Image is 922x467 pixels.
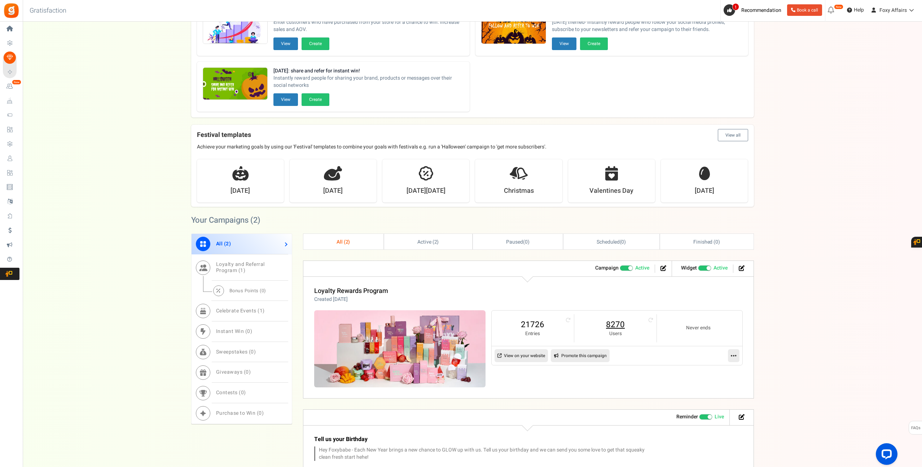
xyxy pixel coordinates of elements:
span: All ( ) [337,238,350,246]
img: Recommended Campaigns [203,68,267,100]
img: Recommended Campaigns [203,12,267,44]
em: New [12,80,21,85]
strong: Christmas [504,186,534,196]
span: Celebrate Events ( ) [216,307,265,315]
a: New [3,80,19,93]
a: 1 Recommendation [724,4,784,16]
span: 2 [434,238,437,246]
span: [DATE] themed- Instantly reward people who follow your social media profiles, subscribe to your n... [552,19,742,33]
span: 0 [525,238,528,246]
span: Finished ( ) [693,238,720,246]
span: ( ) [597,238,626,246]
a: 21726 [499,319,567,330]
span: FAQs [911,421,921,435]
span: Loyalty and Referral Program ( ) [216,261,265,274]
span: Recommendation [741,6,781,14]
span: Active [635,264,649,272]
img: Recommended Campaigns [482,12,546,44]
span: Paused [506,238,523,246]
strong: Campaign [595,264,619,272]
span: 0 [715,238,718,246]
span: Active ( ) [417,238,439,246]
span: 0 [247,328,250,335]
strong: Widget [681,264,697,272]
a: Help [844,4,867,16]
span: Instantly reward people for sharing your brand, products or messages over their social networks [273,75,464,89]
span: 2 [226,240,229,248]
span: 0 [251,348,254,356]
span: ( ) [506,238,530,246]
span: Purchase to Win ( ) [216,409,264,417]
small: Entries [499,330,567,337]
h3: Gratisfaction [22,4,74,18]
strong: [DATE] [323,186,343,196]
button: Create [580,37,608,50]
a: 8270 [581,319,649,330]
span: 0 [246,368,249,376]
span: 0 [621,238,624,246]
a: View on your website [495,349,548,362]
span: 0 [259,409,262,417]
span: Help [852,6,864,14]
a: Loyalty Rewards Program [314,286,388,296]
span: Enter customers who have purchased from your store for a chance to win. Increase sales and AOV. [273,19,464,33]
strong: [DATE][DATE] [407,186,445,196]
span: 0 [241,389,244,396]
strong: [DATE] [230,186,250,196]
small: Never ends [664,325,732,332]
span: 1 [260,307,263,315]
span: 2 [346,238,348,246]
span: 2 [253,214,258,226]
em: New [834,4,843,9]
span: Bonus Points ( ) [229,287,266,294]
img: Gratisfaction [3,3,19,19]
span: Foxy Affairs [879,6,907,14]
small: Users [581,330,649,337]
button: View [552,37,576,50]
strong: Reminder [676,413,698,421]
p: Hey Foxybabe - Each New Year brings a new chance to GLOW up with us. Tell us your birthday and we... [314,446,657,461]
span: Scheduled [597,238,620,246]
span: Contests ( ) [216,389,246,396]
strong: Valentines Day [589,186,633,196]
a: Book a call [787,4,822,16]
button: View [273,37,298,50]
span: All ( ) [216,240,231,248]
button: View all [718,129,748,141]
button: Create [302,93,329,106]
span: Giveaways ( ) [216,368,251,376]
span: Instant Win ( ) [216,328,253,335]
span: 1 [732,3,739,10]
strong: [DATE] [695,186,714,196]
p: Created [DATE] [314,296,388,303]
p: Achieve your marketing goals by using our 'Festival' templates to combine your goals with festiva... [197,143,748,151]
a: Promote this campaign [551,349,610,362]
h2: Your Campaigns ( ) [191,217,260,224]
h4: Festival templates [197,129,748,141]
h3: Tell us your Birthday [314,436,657,443]
button: Create [302,37,329,50]
span: 1 [240,267,243,274]
button: View [273,93,298,106]
span: Sweepstakes ( ) [216,348,256,356]
span: 0 [262,287,264,294]
strong: [DATE]: share and refer for instant win! [273,67,464,75]
li: Widget activated [676,264,733,273]
span: Active [714,264,728,272]
span: Live [715,413,724,421]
